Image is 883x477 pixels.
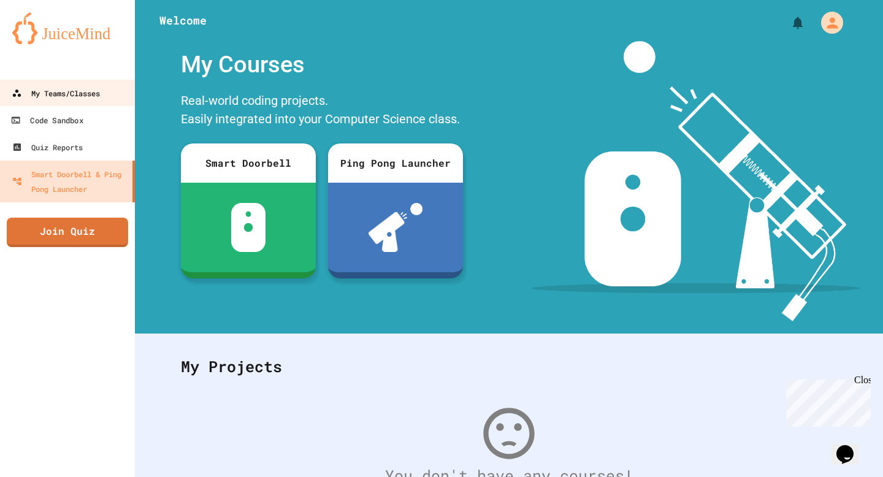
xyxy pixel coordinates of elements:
[12,12,123,44] img: logo-orange.svg
[10,113,83,128] div: Code Sandbox
[369,203,423,252] img: ppl-with-ball.png
[181,143,316,183] div: Smart Doorbell
[7,218,128,247] a: Join Quiz
[169,343,849,391] div: My Projects
[12,140,83,155] div: Quiz Reports
[328,143,463,183] div: Ping Pong Launcher
[175,41,469,88] div: My Courses
[831,428,871,465] iframe: chat widget
[781,375,871,427] iframe: chat widget
[5,5,85,78] div: Chat with us now!Close
[532,41,860,321] img: banner-image-my-projects.png
[768,12,808,33] div: My Notifications
[12,167,128,196] div: Smart Doorbell & Ping Pong Launcher
[231,203,266,252] img: sdb-white.svg
[175,88,469,134] div: Real-world coding projects. Easily integrated into your Computer Science class.
[12,86,100,101] div: My Teams/Classes
[808,9,846,37] div: My Account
